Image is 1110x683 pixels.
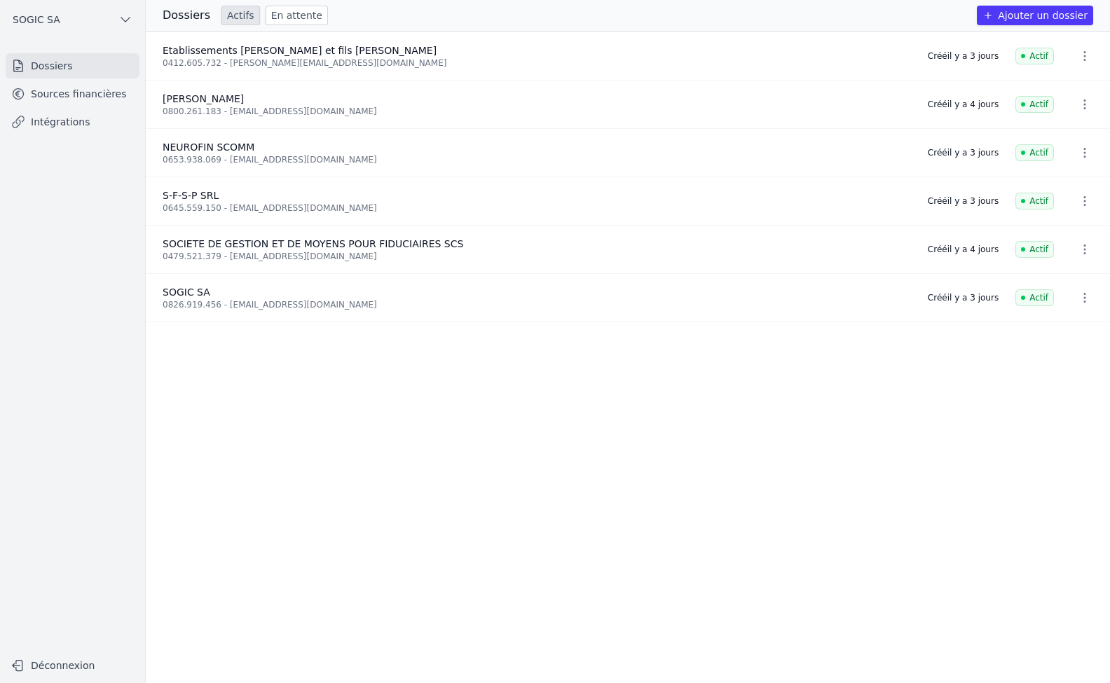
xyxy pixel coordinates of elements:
[163,93,244,104] span: [PERSON_NAME]
[163,190,219,201] span: S-F-S-P SRL
[163,57,911,69] div: 0412.605.732 - [PERSON_NAME][EMAIL_ADDRESS][DOMAIN_NAME]
[1015,289,1054,306] span: Actif
[163,251,911,262] div: 0479.521.379 - [EMAIL_ADDRESS][DOMAIN_NAME]
[928,50,999,62] div: Créé il y a 3 jours
[928,99,999,110] div: Créé il y a 4 jours
[6,81,139,106] a: Sources financières
[6,109,139,134] a: Intégrations
[6,53,139,78] a: Dossiers
[163,287,210,298] span: SOGIC SA
[163,238,463,249] span: SOCIETE DE GESTION ET DE MOYENS POUR FIDUCIAIRES SCS
[1015,48,1054,64] span: Actif
[1015,241,1054,258] span: Actif
[163,202,911,214] div: 0645.559.150 - [EMAIL_ADDRESS][DOMAIN_NAME]
[6,654,139,677] button: Déconnexion
[928,195,999,207] div: Créé il y a 3 jours
[221,6,260,25] a: Actifs
[163,106,911,117] div: 0800.261.183 - [EMAIL_ADDRESS][DOMAIN_NAME]
[6,8,139,31] button: SOGIC SA
[163,7,210,24] h3: Dossiers
[13,13,60,27] span: SOGIC SA
[163,154,911,165] div: 0653.938.069 - [EMAIL_ADDRESS][DOMAIN_NAME]
[1015,193,1054,209] span: Actif
[266,6,328,25] a: En attente
[928,244,999,255] div: Créé il y a 4 jours
[163,299,911,310] div: 0826.919.456 - [EMAIL_ADDRESS][DOMAIN_NAME]
[928,147,999,158] div: Créé il y a 3 jours
[163,142,254,153] span: NEUROFIN SCOMM
[163,45,437,56] span: Etablissements [PERSON_NAME] et fils [PERSON_NAME]
[1015,144,1054,161] span: Actif
[928,292,999,303] div: Créé il y a 3 jours
[1015,96,1054,113] span: Actif
[977,6,1093,25] button: Ajouter un dossier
